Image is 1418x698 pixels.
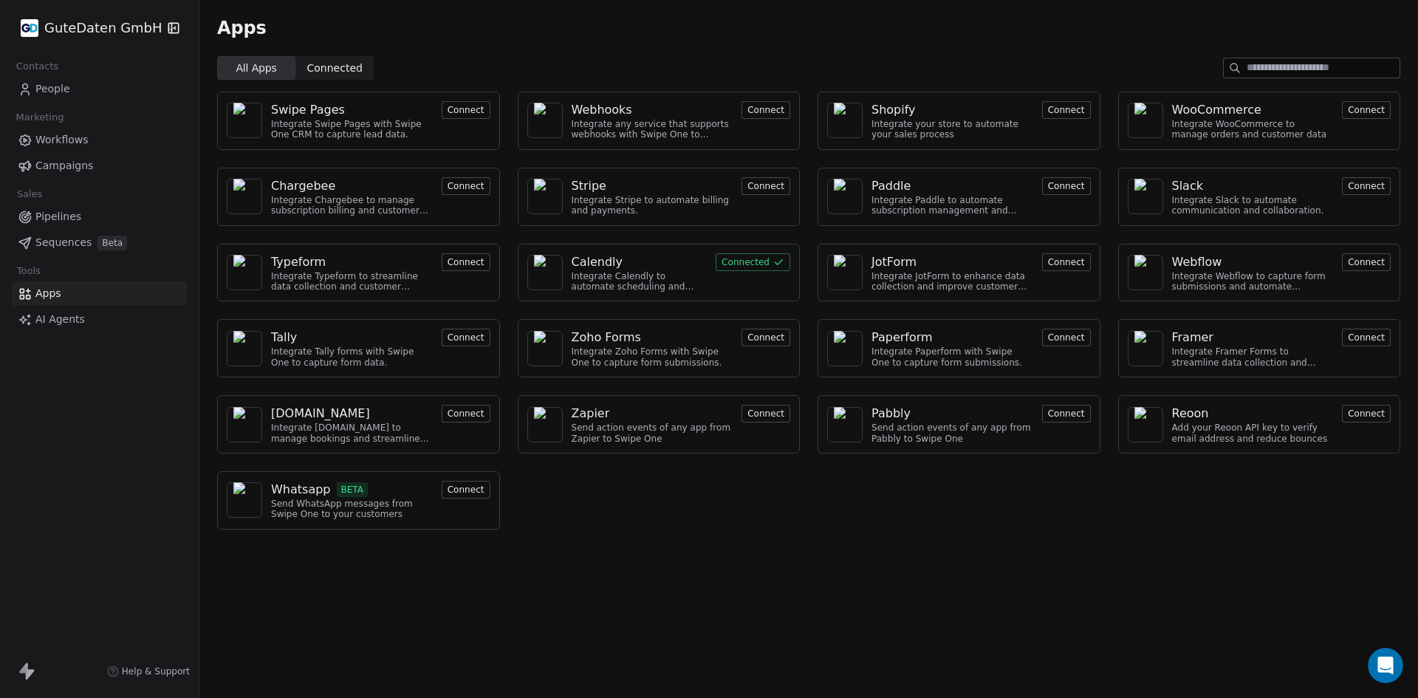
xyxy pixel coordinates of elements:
[834,103,856,138] img: NA
[271,177,433,195] a: Chargebee
[871,405,911,422] div: Pabbly
[1342,330,1391,344] a: Connect
[527,255,563,290] a: NA
[12,129,284,274] div: Fin says…
[47,484,58,496] button: Gif picker
[871,101,916,119] div: Shopify
[24,138,230,196] div: You’ll get replies here and in your email: ✉️
[871,253,917,271] div: JotForm
[107,666,190,677] a: Help & Support
[871,101,1033,119] a: Shopify
[13,453,283,478] textarea: Message…
[271,329,297,346] div: Tally
[1172,346,1334,368] div: Integrate Framer Forms to streamline data collection and customer engagement.
[307,61,363,76] span: Connected
[1042,101,1091,119] button: Connect
[1042,405,1091,422] button: Connect
[271,177,335,195] div: Chargebee
[72,7,89,18] h1: Fin
[442,255,490,269] a: Connect
[1134,331,1157,366] img: NA
[44,18,162,38] span: GuteDaten GmbH
[35,209,81,225] span: Pipelines
[871,195,1033,216] div: Integrate Paddle to automate subscription management and customer engagement.
[12,307,187,332] a: AI Agents
[572,329,641,346] div: Zoho Forms
[741,179,790,193] a: Connect
[1042,179,1091,193] a: Connect
[337,482,369,497] span: BETA
[1172,329,1213,346] div: Framer
[227,103,262,138] a: NA
[871,271,1033,292] div: Integrate JotForm to enhance data collection and improve customer engagement.
[177,94,272,109] div: Webhook Playload
[1172,422,1334,444] div: Add your Reoon API key to verify email address and reduce bounces
[827,407,863,442] a: NA
[527,407,563,442] a: NA
[572,177,733,195] a: Stripe
[36,219,68,230] b: 1 day
[834,179,856,214] img: NA
[35,235,92,250] span: Sequences
[827,331,863,366] a: NA
[253,478,277,502] button: Send a message…
[442,330,490,344] a: Connect
[1042,406,1091,420] a: Connect
[871,177,911,195] div: Paddle
[1042,329,1091,346] button: Connect
[10,55,65,78] span: Contacts
[227,179,262,214] a: NA
[572,405,610,422] div: Zapier
[834,255,856,290] img: NA
[42,8,66,32] img: Profile image for Fin
[534,179,556,214] img: NA
[10,106,70,129] span: Marketing
[572,177,606,195] div: Stripe
[35,286,61,301] span: Apps
[442,481,490,499] button: Connect
[442,253,490,271] button: Connect
[1134,179,1157,214] img: NA
[1172,177,1334,195] a: Slack
[527,103,563,138] a: NA
[10,6,38,34] button: go back
[1342,179,1391,193] a: Connect
[233,255,256,290] img: NA
[1342,406,1391,420] a: Connect
[271,346,433,368] div: Integrate Tally forms with Swipe One to capture form data.
[1342,255,1391,269] a: Connect
[741,329,790,346] button: Connect
[572,101,632,119] div: Webhooks
[271,481,331,499] div: Whatsapp
[271,253,433,271] a: Typeform
[35,158,93,174] span: Campaigns
[259,6,286,32] div: Close
[442,329,490,346] button: Connect
[1342,101,1391,119] button: Connect
[871,177,1033,195] a: Paddle
[741,103,790,117] a: Connect
[1172,405,1209,422] div: Reoon
[72,18,184,33] p: The team can also help
[1172,253,1334,271] a: Webflow
[35,132,89,148] span: Workflows
[227,407,262,442] a: NA
[271,195,433,216] div: Integrate Chargebee to manage subscription billing and customer data.
[271,101,345,119] div: Swipe Pages
[442,177,490,195] button: Connect
[12,281,187,306] a: Apps
[827,179,863,214] a: NA
[10,183,49,205] span: Sales
[1172,195,1334,216] div: Integrate Slack to automate communication and collaboration.
[1342,103,1391,117] a: Connect
[18,16,157,41] button: GuteDaten GmbH
[21,19,38,37] img: DatDash360%20500x500%20(2).png
[1342,329,1391,346] button: Connect
[1134,407,1157,442] img: NA
[716,255,790,269] a: Connected
[1042,255,1091,269] a: Connect
[12,205,187,229] a: Pipelines
[94,484,106,496] button: Start recording
[24,203,230,232] div: Our usual reply time 🕒
[233,407,256,442] img: NA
